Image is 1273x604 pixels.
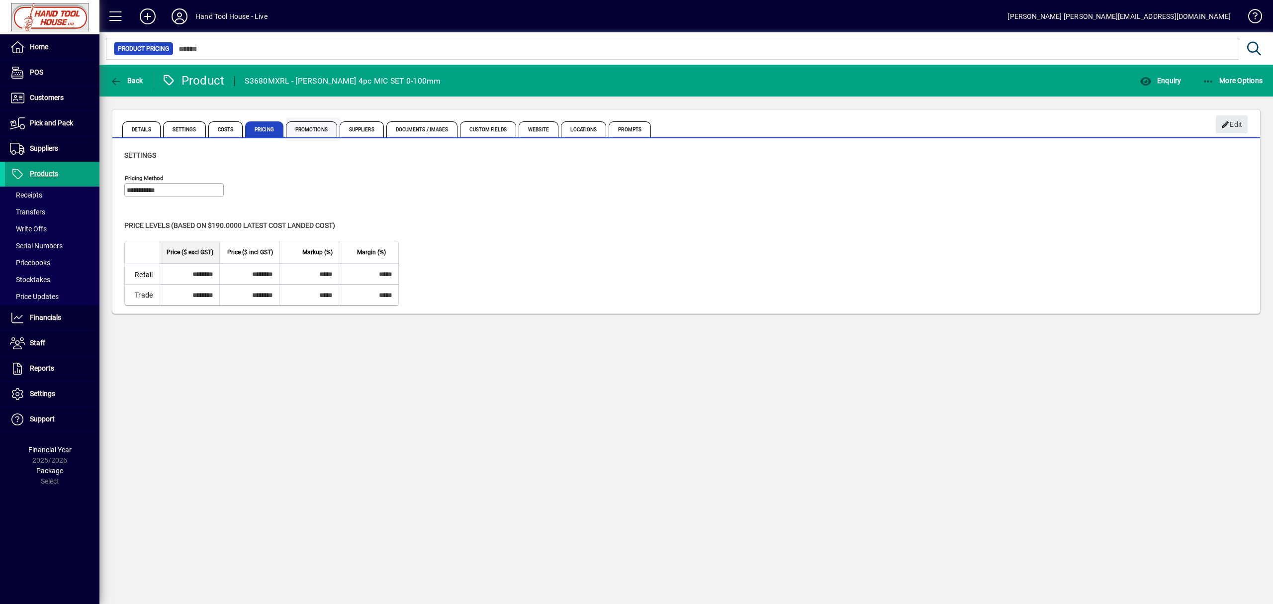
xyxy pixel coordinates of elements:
span: Details [122,121,161,137]
a: Suppliers [5,136,99,161]
a: Reports [5,356,99,381]
div: S3680MXRL - [PERSON_NAME] 4pc MIC SET 0-100mm [245,73,441,89]
span: Support [30,415,55,423]
div: [PERSON_NAME] [PERSON_NAME][EMAIL_ADDRESS][DOMAIN_NAME] [1007,8,1231,24]
span: Pick and Pack [30,119,73,127]
span: Locations [561,121,606,137]
span: Price ($ incl GST) [227,247,273,258]
span: Products [30,170,58,178]
a: Staff [5,331,99,356]
span: Write Offs [10,225,47,233]
span: Markup (%) [302,247,333,258]
span: Custom Fields [460,121,516,137]
button: Enquiry [1137,72,1183,90]
a: Home [5,35,99,60]
span: Stocktakes [10,276,50,284]
a: Pick and Pack [5,111,99,136]
span: Documents / Images [386,121,458,137]
span: Settings [30,390,55,398]
a: Support [5,407,99,432]
span: Back [110,77,143,85]
span: Price levels (based on $190.0000 Latest cost landed cost) [124,221,335,229]
span: Website [519,121,559,137]
span: Margin (%) [357,247,386,258]
span: Suppliers [30,144,58,152]
span: Costs [208,121,243,137]
span: Pricing [245,121,283,137]
a: Transfers [5,203,99,220]
span: Receipts [10,191,42,199]
a: Knowledge Base [1241,2,1261,34]
a: Price Updates [5,288,99,305]
button: Edit [1216,115,1248,133]
a: Pricebooks [5,254,99,271]
a: Customers [5,86,99,110]
span: Enquiry [1140,77,1181,85]
span: Financials [30,313,61,321]
span: Price Updates [10,293,59,301]
span: Package [36,467,63,475]
span: Suppliers [340,121,384,137]
span: Transfers [10,208,45,216]
span: Financial Year [28,446,72,454]
span: Customers [30,94,64,101]
span: Prompts [609,121,651,137]
span: Staff [30,339,45,347]
a: Serial Numbers [5,237,99,254]
a: Write Offs [5,220,99,237]
span: POS [30,68,43,76]
span: More Options [1202,77,1263,85]
span: Edit [1221,116,1243,133]
span: Promotions [286,121,337,137]
mat-label: Pricing method [125,175,164,182]
a: Stocktakes [5,271,99,288]
div: Hand Tool House - Live [195,8,268,24]
span: Reports [30,364,54,372]
a: Settings [5,382,99,406]
span: Settings [124,151,156,159]
span: Pricebooks [10,259,50,267]
button: Profile [164,7,195,25]
span: Product Pricing [118,44,169,54]
a: Receipts [5,187,99,203]
td: Retail [125,264,160,285]
button: More Options [1200,72,1266,90]
span: Home [30,43,48,51]
span: Settings [163,121,206,137]
button: Back [107,72,146,90]
span: Price ($ excl GST) [167,247,213,258]
a: POS [5,60,99,85]
span: Serial Numbers [10,242,63,250]
button: Add [132,7,164,25]
a: Financials [5,305,99,330]
div: Product [162,73,225,89]
app-page-header-button: Back [99,72,154,90]
td: Trade [125,285,160,305]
